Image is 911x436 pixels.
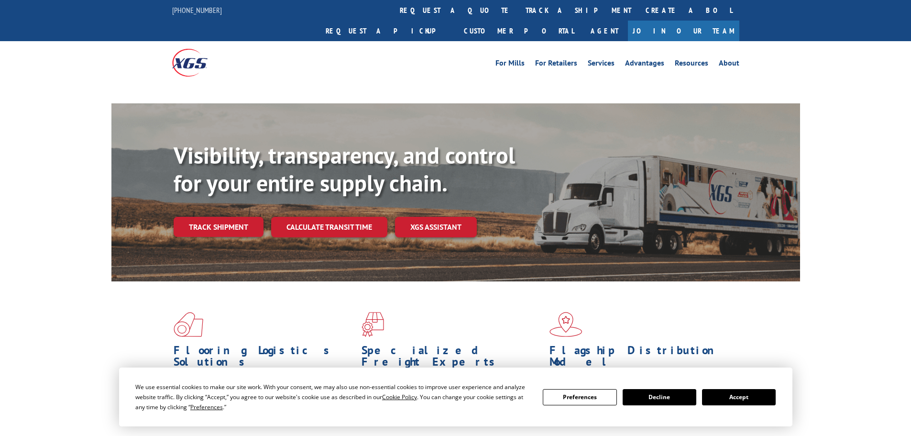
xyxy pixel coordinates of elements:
[549,312,582,337] img: xgs-icon-flagship-distribution-model-red
[119,368,792,426] div: Cookie Consent Prompt
[543,389,616,405] button: Preferences
[457,21,581,41] a: Customer Portal
[623,389,696,405] button: Decline
[675,59,708,70] a: Resources
[719,59,739,70] a: About
[549,345,730,372] h1: Flagship Distribution Model
[495,59,525,70] a: For Mills
[174,217,263,237] a: Track shipment
[174,345,354,372] h1: Flooring Logistics Solutions
[588,59,615,70] a: Services
[581,21,628,41] a: Agent
[172,5,222,15] a: [PHONE_NUMBER]
[395,217,477,237] a: XGS ASSISTANT
[135,382,531,412] div: We use essential cookies to make our site work. With your consent, we may also use non-essential ...
[174,140,515,198] b: Visibility, transparency, and control for your entire supply chain.
[535,59,577,70] a: For Retailers
[271,217,387,237] a: Calculate transit time
[625,59,664,70] a: Advantages
[362,312,384,337] img: xgs-icon-focused-on-flooring-red
[382,393,417,401] span: Cookie Policy
[318,21,457,41] a: Request a pickup
[702,389,776,405] button: Accept
[628,21,739,41] a: Join Our Team
[174,312,203,337] img: xgs-icon-total-supply-chain-intelligence-red
[362,345,542,372] h1: Specialized Freight Experts
[190,403,223,411] span: Preferences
